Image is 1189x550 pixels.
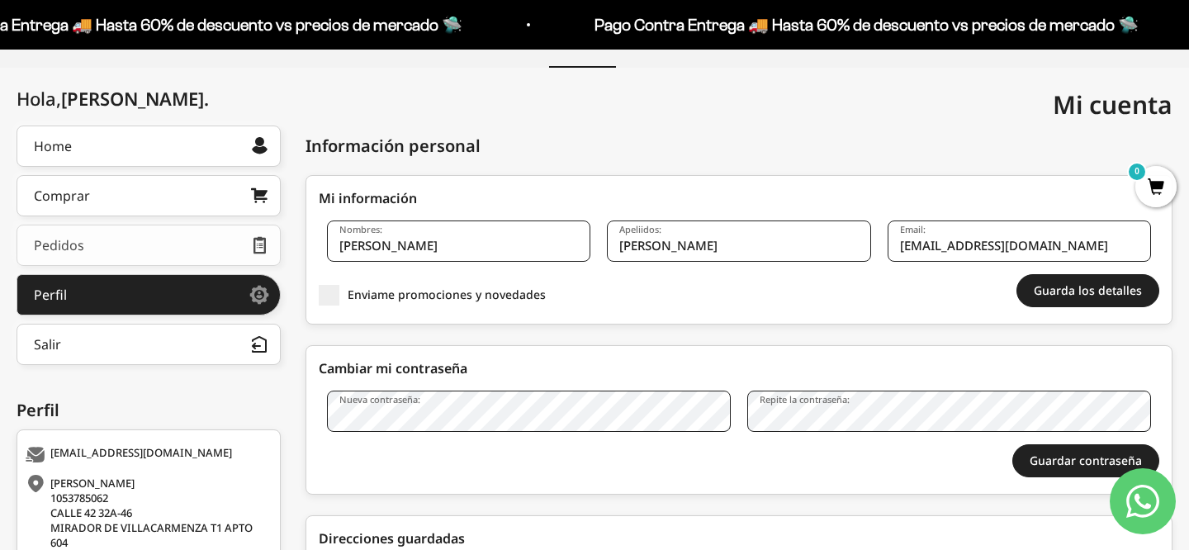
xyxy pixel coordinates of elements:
span: [PERSON_NAME] [61,86,209,111]
label: Email: [900,223,926,235]
div: Cambiar mi contraseña [319,358,1159,378]
div: Perfil [34,288,67,301]
label: Nombres: [339,223,382,235]
div: Pedidos [34,239,84,252]
a: Perfil [17,274,281,315]
p: Pago Contra Entrega 🚚 Hasta 60% de descuento vs precios de mercado 🛸 [594,12,1138,38]
button: Salir [17,324,281,365]
div: [EMAIL_ADDRESS][DOMAIN_NAME] [26,447,268,463]
a: Comprar [17,175,281,216]
label: Repite la contraseña: [760,393,850,405]
div: Información personal [306,134,481,159]
mark: 0 [1127,162,1147,182]
label: Nueva contraseña: [339,393,420,405]
a: Home [17,126,281,167]
div: Home [34,140,72,153]
button: Guardar contraseña [1012,444,1159,477]
div: Salir [34,338,61,351]
div: Comprar [34,189,90,202]
a: Pedidos [17,225,281,266]
span: Mi cuenta [1053,88,1172,121]
span: . [204,86,209,111]
button: Guarda los detalles [1016,274,1159,307]
label: Apeliidos: [619,223,661,235]
div: Hola, [17,88,209,109]
div: Direcciones guardadas [319,529,1159,548]
a: 0 [1135,179,1177,197]
label: Enviame promociones y novedades [319,285,582,306]
div: Perfil [17,398,281,423]
div: Mi información [319,188,1159,208]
